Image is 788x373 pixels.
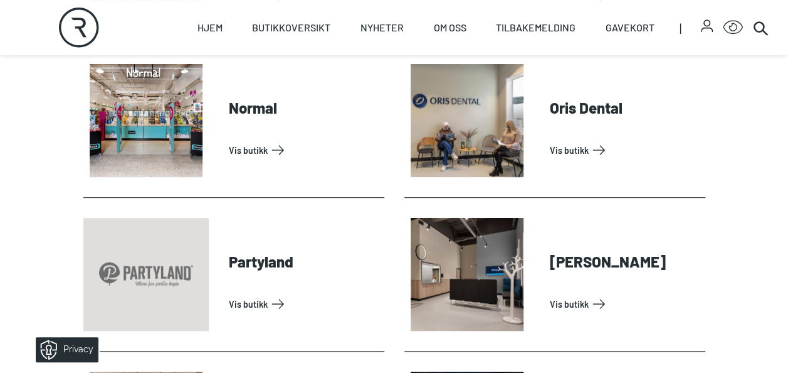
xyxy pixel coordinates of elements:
[723,18,743,38] button: Open Accessibility Menu
[13,333,115,367] iframe: Manage Preferences
[550,140,700,160] a: Vis Butikk: Oris Dental
[229,140,379,160] a: Vis Butikk: Normal
[229,294,379,314] a: Vis Butikk: Partyland
[550,294,700,314] a: Vis Butikk: Pons Helsetun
